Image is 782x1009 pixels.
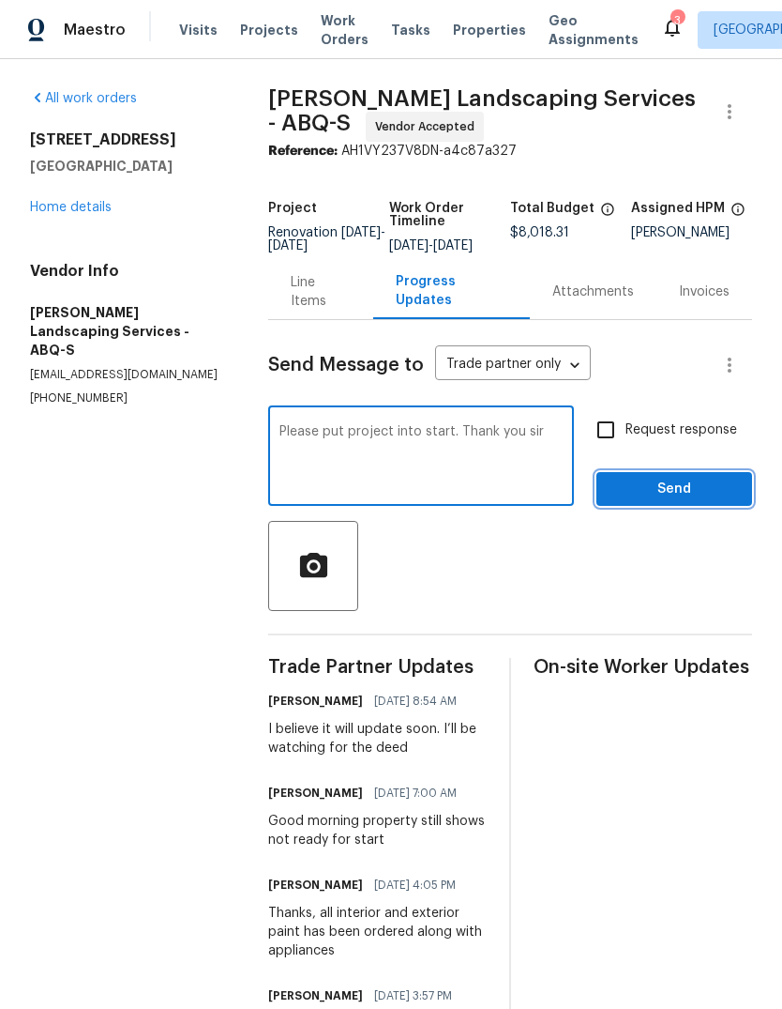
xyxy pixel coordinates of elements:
div: AH1VY237V8DN-a4c87a327 [268,142,752,161]
span: [PERSON_NAME] Landscaping Services - ABQ-S [268,87,696,134]
span: Trade Partner Updates [268,658,487,677]
h6: [PERSON_NAME] [268,986,363,1005]
textarea: Please put project into start. Thank you sir [279,425,563,491]
a: Home details [30,201,112,214]
div: I believe it will update soon. I’ll be watching for the deed [268,720,487,757]
span: [DATE] 4:05 PM [374,876,456,894]
span: Properties [453,21,526,39]
div: [PERSON_NAME] [631,226,752,239]
h6: [PERSON_NAME] [268,876,363,894]
button: Send [596,472,752,507]
span: [DATE] 3:57 PM [374,986,452,1005]
span: - [389,239,473,252]
span: Send Message to [268,356,424,375]
span: $8,018.31 [510,226,569,239]
span: Visits [179,21,218,39]
span: - [268,226,385,252]
span: Tasks [391,23,430,37]
span: [DATE] 8:54 AM [374,692,457,711]
div: Trade partner only [435,350,591,381]
span: The total cost of line items that have been proposed by Opendoor. This sum includes line items th... [600,202,615,226]
span: The hpm assigned to this work order. [730,202,745,226]
span: [DATE] 7:00 AM [374,784,457,803]
div: Progress Updates [396,272,507,310]
span: Projects [240,21,298,39]
div: Line Items [291,273,351,311]
h5: [GEOGRAPHIC_DATA] [30,157,223,176]
span: [DATE] [268,239,308,252]
b: Reference: [268,145,338,158]
p: [EMAIL_ADDRESS][DOMAIN_NAME] [30,367,223,383]
h6: [PERSON_NAME] [268,784,363,803]
div: 3 [670,11,684,30]
span: Renovation [268,226,385,252]
span: Send [611,478,737,501]
span: On-site Worker Updates [534,658,752,677]
h5: Work Order Timeline [389,202,510,228]
span: Request response [625,420,737,440]
h6: [PERSON_NAME] [268,692,363,711]
h4: Vendor Info [30,262,223,281]
h5: [PERSON_NAME] Landscaping Services - ABQ-S [30,303,223,359]
div: Attachments [552,283,634,301]
span: [DATE] [341,226,381,239]
div: Thanks, all interior and exterior paint has been ordered along with appliances [268,904,487,960]
div: Good morning property still shows not ready for start [268,812,487,849]
p: [PHONE_NUMBER] [30,390,223,406]
span: Geo Assignments [549,11,639,49]
h5: Project [268,202,317,215]
h2: [STREET_ADDRESS] [30,130,223,149]
h5: Total Budget [510,202,594,215]
span: [DATE] [433,239,473,252]
h5: Assigned HPM [631,202,725,215]
div: Invoices [679,283,729,301]
span: Work Orders [321,11,368,49]
span: Vendor Accepted [375,117,482,136]
span: Maestro [64,21,126,39]
a: All work orders [30,92,137,105]
span: [DATE] [389,239,429,252]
